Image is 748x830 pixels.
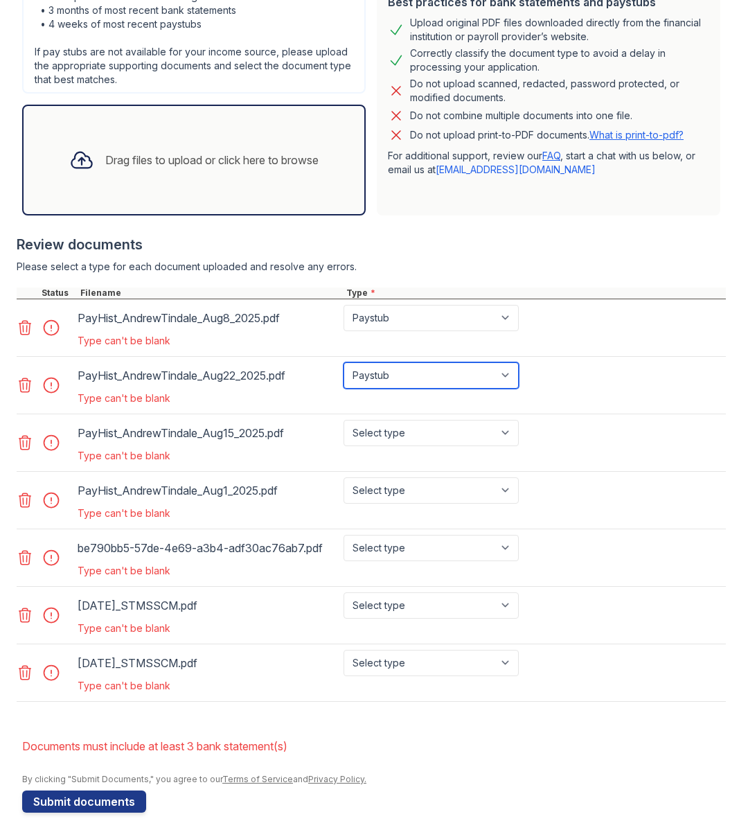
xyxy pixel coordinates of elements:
div: Type can't be blank [78,391,522,405]
div: PayHist_AndrewTindale_Aug15_2025.pdf [78,422,338,444]
div: Type can't be blank [78,621,522,635]
div: Type can't be blank [78,679,522,693]
div: Type [344,288,726,299]
button: Submit documents [22,791,146,813]
div: [DATE]_STMSSCM.pdf [78,594,338,617]
div: Status [39,288,78,299]
div: be790bb5-57de-4e69-a3b4-adf30ac76ab7.pdf [78,537,338,559]
div: Upload original PDF files downloaded directly from the financial institution or payroll provider’... [410,16,709,44]
div: [DATE]_STMSSCM.pdf [78,652,338,674]
a: Privacy Policy. [308,774,366,784]
div: Correctly classify the document type to avoid a delay in processing your application. [410,46,709,74]
li: Documents must include at least 3 bank statement(s) [22,732,726,760]
div: Type can't be blank [78,564,522,578]
a: Terms of Service [222,774,293,784]
div: PayHist_AndrewTindale_Aug1_2025.pdf [78,479,338,502]
p: Do not upload print-to-PDF documents. [410,128,684,142]
p: For additional support, review our , start a chat with us below, or email us at [388,149,709,177]
div: Review documents [17,235,726,254]
div: Do not combine multiple documents into one file. [410,107,632,124]
div: Do not upload scanned, redacted, password protected, or modified documents. [410,77,709,105]
div: Type can't be blank [78,506,522,520]
div: Drag files to upload or click here to browse [105,152,319,168]
div: PayHist_AndrewTindale_Aug8_2025.pdf [78,307,338,329]
div: Type can't be blank [78,449,522,463]
a: What is print-to-pdf? [589,129,684,141]
a: FAQ [542,150,560,161]
div: PayHist_AndrewTindale_Aug22_2025.pdf [78,364,338,387]
a: [EMAIL_ADDRESS][DOMAIN_NAME] [436,164,596,175]
div: Filename [78,288,344,299]
div: By clicking "Submit Documents," you agree to our and [22,774,726,785]
div: Type can't be blank [78,334,522,348]
div: Please select a type for each document uploaded and resolve any errors. [17,260,726,274]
